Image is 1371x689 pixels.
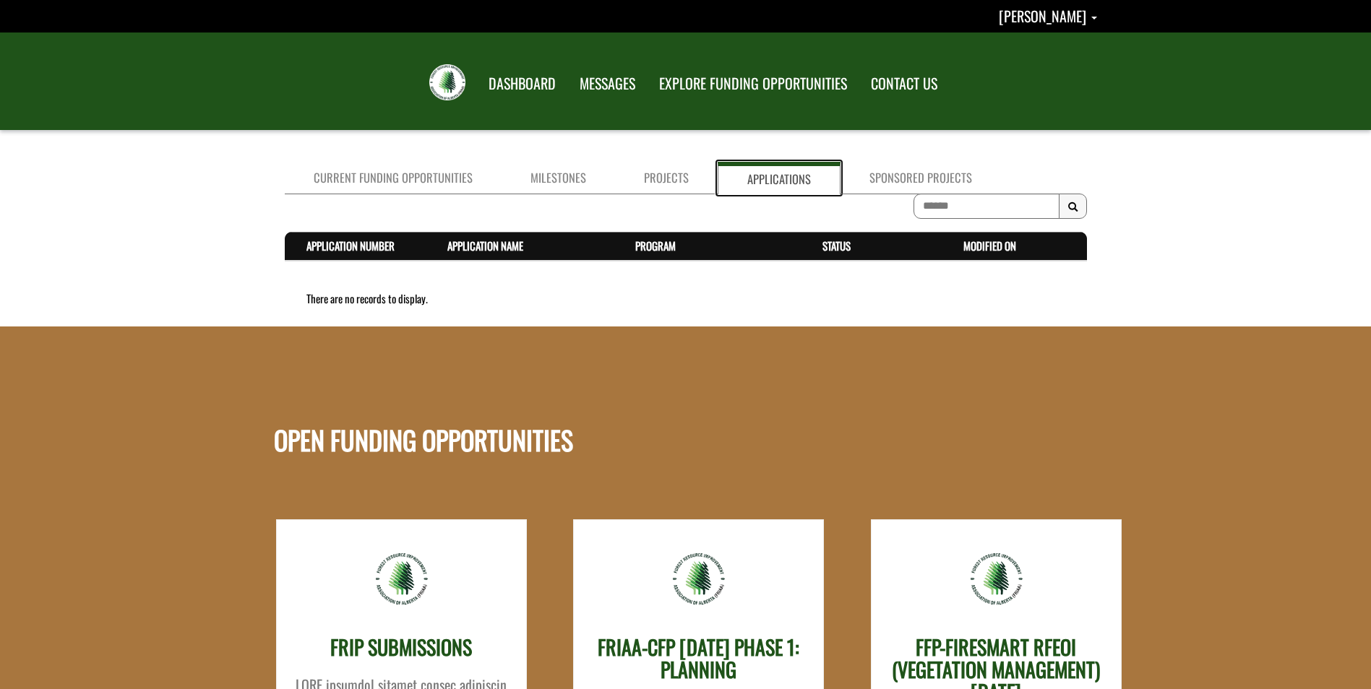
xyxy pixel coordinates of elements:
[648,66,858,102] a: EXPLORE FUNDING OPPORTUNITIES
[963,238,1016,253] a: Modified On
[285,162,502,194] a: Current Funding Opportunities
[429,64,465,100] img: FRIAA Submissions Portal
[374,552,429,606] img: friaa-logo.png
[635,238,676,253] a: Program
[447,238,523,253] a: Application Name
[588,636,809,681] h3: FRIAA-CFP [DATE] PHASE 1: PLANNING
[306,238,395,253] a: Application Number
[822,238,851,253] a: Status
[476,61,948,102] nav: Main Navigation
[502,162,615,194] a: Milestones
[718,162,841,194] a: Applications
[1059,194,1087,220] button: Search Results
[671,552,726,606] img: friaa-logo.png
[999,5,1097,27] a: Sue Welke
[274,342,573,454] h1: OPEN FUNDING OPPORTUNITIES
[285,291,1087,306] div: There are no records to display.
[860,66,948,102] a: CONTACT US
[969,552,1023,606] img: friaa-logo.png
[330,636,472,659] h3: FRIP SUBMISSIONS
[841,162,1001,194] a: Sponsored Projects
[999,5,1086,27] span: [PERSON_NAME]
[615,162,718,194] a: Projects
[569,66,646,102] a: MESSAGES
[1059,233,1086,261] th: Actions
[914,194,1060,219] input: To search on partial text, use the asterisk (*) wildcard character.
[478,66,567,102] a: DASHBOARD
